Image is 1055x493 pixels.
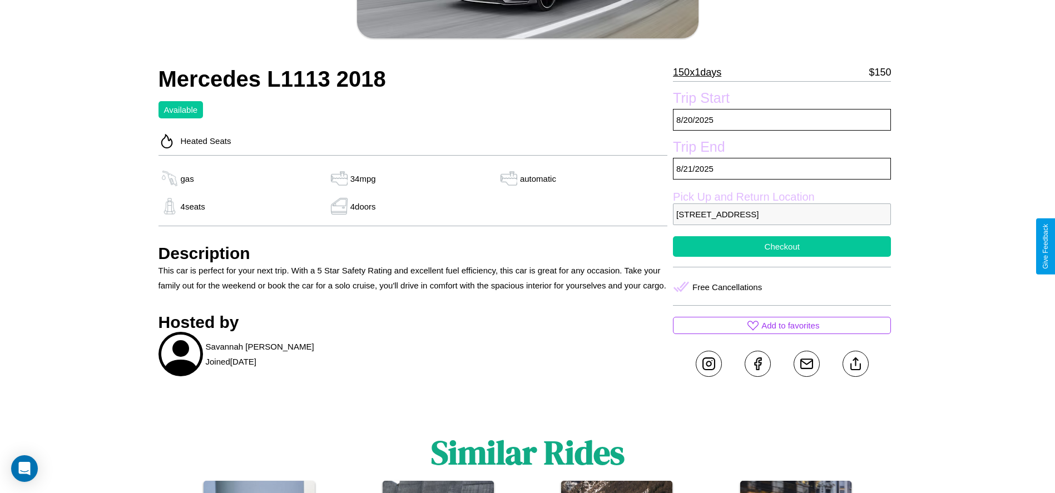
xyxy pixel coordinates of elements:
[159,67,668,92] h2: Mercedes L1113 2018
[673,317,891,334] button: Add to favorites
[159,170,181,187] img: gas
[11,455,38,482] div: Open Intercom Messenger
[1042,224,1049,269] div: Give Feedback
[159,244,668,263] h3: Description
[206,339,314,354] p: Savannah [PERSON_NAME]
[159,313,668,332] h3: Hosted by
[673,236,891,257] button: Checkout
[673,63,721,81] p: 150 x 1 days
[520,171,556,186] p: automatic
[431,430,625,475] h1: Similar Rides
[761,318,819,333] p: Add to favorites
[328,198,350,215] img: gas
[498,170,520,187] img: gas
[159,263,668,293] p: This car is perfect for your next trip. With a 5 Star Safety Rating and excellent fuel efficiency...
[206,354,256,369] p: Joined [DATE]
[350,171,376,186] p: 34 mpg
[673,158,891,180] p: 8 / 21 / 2025
[673,90,891,109] label: Trip Start
[181,171,194,186] p: gas
[159,198,181,215] img: gas
[175,133,231,148] p: Heated Seats
[692,280,762,295] p: Free Cancellations
[328,170,350,187] img: gas
[164,102,198,117] p: Available
[673,109,891,131] p: 8 / 20 / 2025
[673,203,891,225] p: [STREET_ADDRESS]
[673,191,891,203] label: Pick Up and Return Location
[673,139,891,158] label: Trip End
[181,199,205,214] p: 4 seats
[350,199,376,214] p: 4 doors
[869,63,891,81] p: $ 150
